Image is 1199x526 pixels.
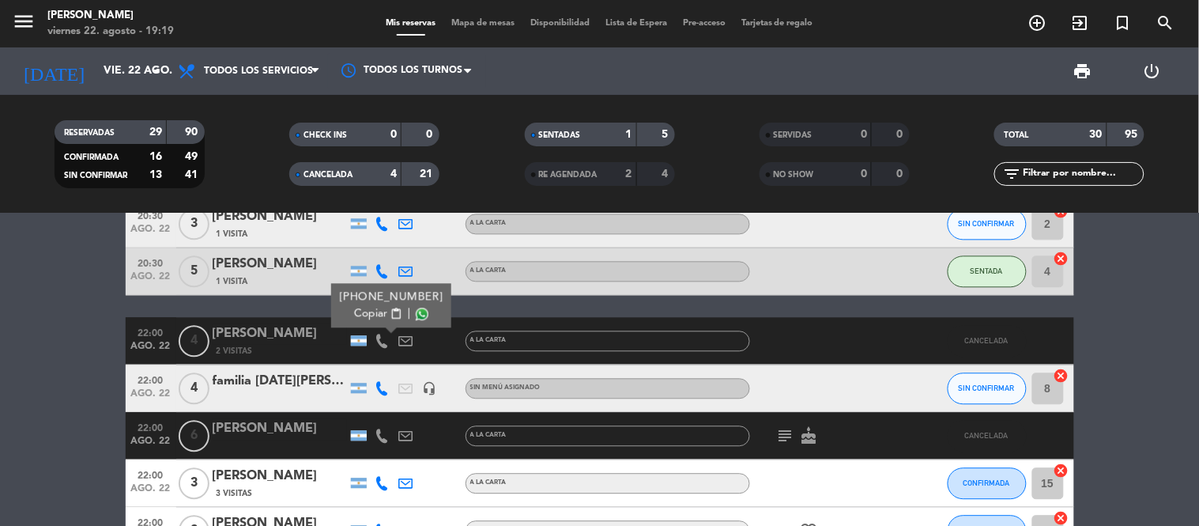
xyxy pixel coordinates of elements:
[948,373,1027,405] button: SIN CONFIRMAR
[776,427,795,446] i: subject
[800,427,819,446] i: cake
[861,129,867,140] strong: 0
[213,207,347,228] div: [PERSON_NAME]
[1054,369,1069,384] i: cancel
[1073,62,1092,81] span: print
[64,153,119,161] span: CONFIRMADA
[131,272,171,290] span: ago. 22
[1156,13,1175,32] i: search
[774,171,814,179] span: NO SHOW
[179,209,209,240] span: 3
[948,256,1027,288] button: SENTADA
[1002,165,1021,184] i: filter_list
[423,382,437,396] i: headset_mic
[1054,464,1069,479] i: cancel
[470,221,507,227] span: A LA CARTA
[959,384,1015,393] span: SIN CONFIRMAR
[1090,129,1103,140] strong: 30
[179,421,209,452] span: 6
[470,480,507,486] span: A LA CARTA
[147,62,166,81] i: arrow_drop_down
[213,419,347,440] div: [PERSON_NAME]
[948,421,1027,452] button: CANCELADA
[149,151,162,162] strong: 16
[1071,13,1090,32] i: exit_to_app
[1004,131,1028,139] span: TOTAL
[420,168,436,180] strong: 21
[539,131,581,139] span: SENTADAS
[185,169,201,180] strong: 41
[948,326,1027,358] button: CANCELADA
[185,127,201,138] strong: 90
[470,433,507,439] span: A LA CARTA
[179,468,209,500] span: 3
[339,289,443,306] div: [PHONE_NUMBER]
[963,479,1010,488] span: CONFIRMADA
[217,346,253,358] span: 2 Visitas
[304,171,353,179] span: CANCELADA
[131,206,171,225] span: 20:30
[304,131,347,139] span: CHECK INS
[427,129,436,140] strong: 0
[390,168,397,180] strong: 4
[131,371,171,389] span: 22:00
[185,151,201,162] strong: 49
[354,306,387,323] span: Copiar
[47,8,174,24] div: [PERSON_NAME]
[896,168,906,180] strong: 0
[47,24,174,40] div: viernes 22. agosto - 19:19
[675,19,733,28] span: Pre-acceso
[131,342,171,360] span: ago. 22
[407,306,410,323] span: |
[1054,252,1069,267] i: cancel
[470,385,541,392] span: Sin menú asignado
[213,255,347,275] div: [PERSON_NAME]
[626,168,632,180] strong: 2
[390,308,402,320] span: content_paste
[217,276,248,289] span: 1 Visita
[149,169,162,180] strong: 13
[522,19,598,28] span: Disponibilidad
[1143,62,1162,81] i: power_settings_new
[204,66,313,77] span: Todos los servicios
[598,19,675,28] span: Lista de Espera
[131,389,171,407] span: ago. 22
[131,418,171,437] span: 22:00
[213,467,347,487] div: [PERSON_NAME]
[662,168,671,180] strong: 4
[965,337,1009,346] span: CANCELADA
[470,268,507,274] span: A LA CARTA
[948,468,1027,500] button: CONFIRMADA
[131,324,171,342] span: 22:00
[959,220,1015,229] span: SIN CONFIRMAR
[12,54,96,89] i: [DATE]
[12,9,36,39] button: menu
[131,225,171,243] span: ago. 22
[390,129,397,140] strong: 0
[1125,129,1141,140] strong: 95
[131,437,171,455] span: ago. 22
[1118,47,1187,95] div: LOG OUT
[217,488,253,501] span: 3 Visitas
[131,254,171,272] span: 20:30
[149,127,162,138] strong: 29
[213,372,347,392] div: familia [DATE][PERSON_NAME]([PERSON_NAME] y [PERSON_NAME]
[1028,13,1047,32] i: add_circle_outline
[179,256,209,288] span: 5
[179,373,209,405] span: 4
[354,306,402,323] button: Copiarcontent_paste
[861,168,867,180] strong: 0
[1114,13,1133,32] i: turned_in_not
[733,19,821,28] span: Tarjetas de regalo
[131,466,171,484] span: 22:00
[948,209,1027,240] button: SIN CONFIRMAR
[131,484,171,502] span: ago. 22
[662,129,671,140] strong: 5
[12,9,36,33] i: menu
[470,338,507,344] span: A LA CARTA
[64,129,115,137] span: RESERVADAS
[1021,165,1144,183] input: Filtrar por nombre...
[774,131,813,139] span: SERVIDAS
[443,19,522,28] span: Mapa de mesas
[213,324,347,345] div: [PERSON_NAME]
